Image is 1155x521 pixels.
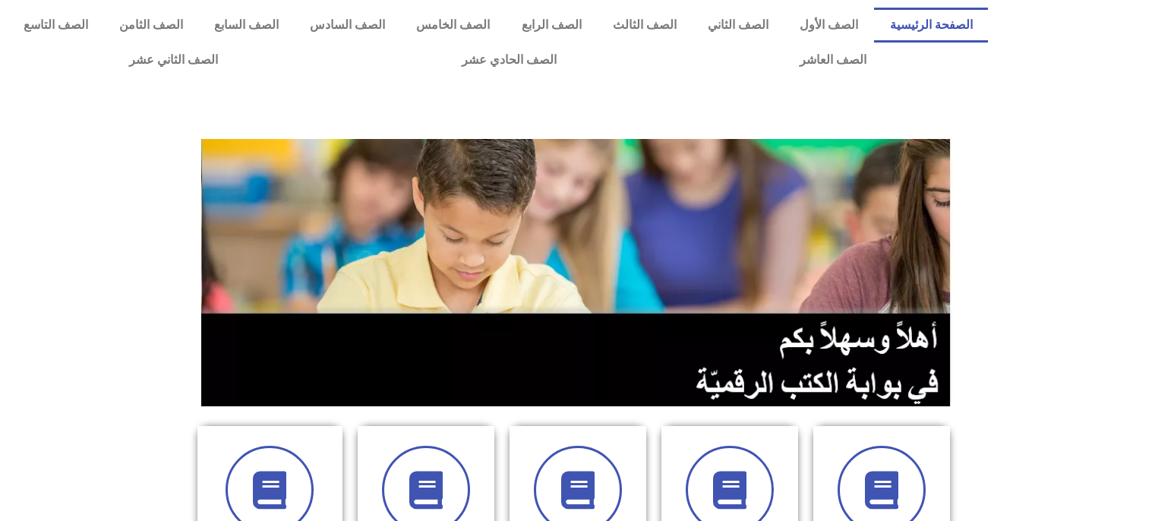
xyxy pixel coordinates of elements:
a: الصفحة الرئيسية [874,8,988,43]
a: الصف الثامن [103,8,198,43]
a: الصف السادس [295,8,401,43]
a: الصف الخامس [401,8,506,43]
a: الصف الرابع [506,8,597,43]
a: الصف الثالث [597,8,692,43]
a: الصف العاشر [678,43,988,77]
a: الصف الثاني عشر [8,43,339,77]
a: الصف التاسع [8,8,103,43]
a: الصف الحادي عشر [339,43,677,77]
a: الصف السابع [198,8,294,43]
a: الصف الأول [784,8,874,43]
a: الصف الثاني [692,8,784,43]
